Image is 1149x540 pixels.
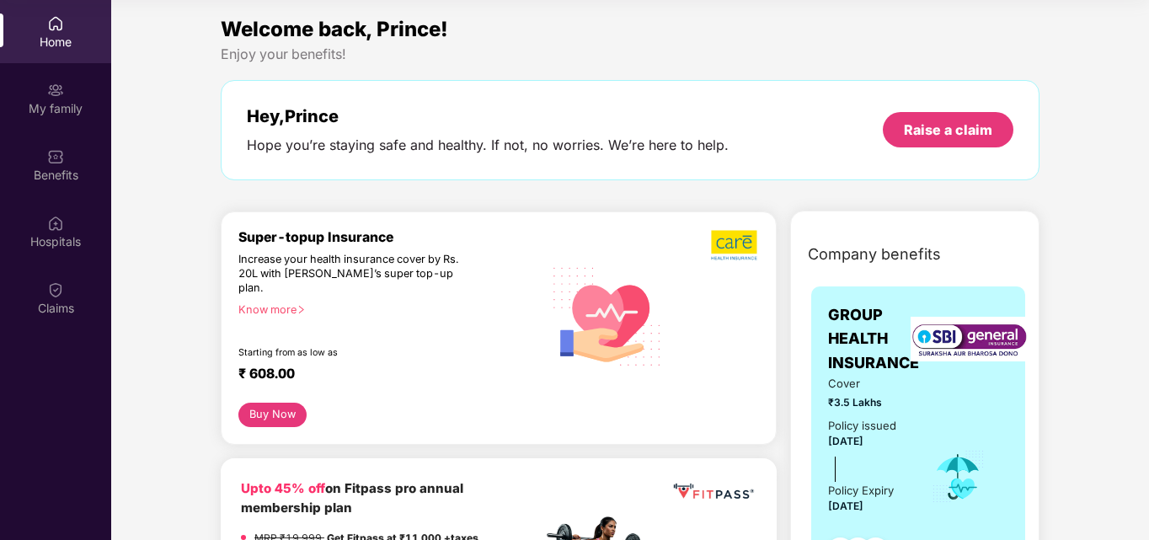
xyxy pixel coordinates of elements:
span: GROUP HEALTH INSURANCE [828,303,919,375]
img: svg+xml;base64,PHN2ZyB4bWxucz0iaHR0cDovL3d3dy53My5vcmcvMjAwMC9zdmciIHhtbG5zOnhsaW5rPSJodHRwOi8vd3... [542,249,673,382]
div: Policy Expiry [828,482,894,500]
img: svg+xml;base64,PHN2ZyB3aWR0aD0iMjAiIGhlaWdodD0iMjAiIHZpZXdCb3g9IjAgMCAyMCAyMCIgZmlsbD0ibm9uZSIgeG... [47,82,64,99]
div: Policy issued [828,417,896,435]
span: Cover [828,375,907,393]
div: Starting from as low as [238,347,471,359]
div: Increase your health insurance cover by Rs. 20L with [PERSON_NAME]’s super top-up plan. [238,253,469,296]
b: Upto 45% off [241,480,325,496]
img: fppp.png [671,479,756,505]
span: [DATE] [828,435,863,447]
img: svg+xml;base64,PHN2ZyBpZD0iSG9tZSIgeG1sbnM9Imh0dHA6Ly93d3cudzMub3JnLzIwMDAvc3ZnIiB3aWR0aD0iMjAiIG... [47,15,64,32]
img: b5dec4f62d2307b9de63beb79f102df3.png [711,229,759,261]
div: Hope you’re staying safe and healthy. If not, no worries. We’re here to help. [247,136,729,154]
div: Hey, Prince [247,106,729,126]
span: Welcome back, Prince! [221,17,448,41]
b: on Fitpass pro annual membership plan [241,480,463,516]
div: Enjoy your benefits! [221,45,1039,63]
img: svg+xml;base64,PHN2ZyBpZD0iQ2xhaW0iIHhtbG5zPSJodHRwOi8vd3d3LnczLm9yZy8yMDAwL3N2ZyIgd2lkdGg9IjIwIi... [47,281,64,298]
img: insurerLogo [911,317,1029,361]
div: Super-topup Insurance [238,229,542,245]
img: svg+xml;base64,PHN2ZyBpZD0iQmVuZWZpdHMiIHhtbG5zPSJodHRwOi8vd3d3LnczLm9yZy8yMDAwL3N2ZyIgd2lkdGg9Ij... [47,148,64,165]
button: Buy Now [238,403,307,427]
img: icon [931,449,986,505]
div: Raise a claim [904,120,992,139]
span: right [297,305,306,314]
span: ₹3.5 Lakhs [828,394,907,410]
div: Know more [238,303,532,315]
img: svg+xml;base64,PHN2ZyBpZD0iSG9zcGl0YWxzIiB4bWxucz0iaHR0cDovL3d3dy53My5vcmcvMjAwMC9zdmciIHdpZHRoPS... [47,215,64,232]
span: Company benefits [808,243,941,266]
div: ₹ 608.00 [238,366,526,386]
span: [DATE] [828,500,863,512]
